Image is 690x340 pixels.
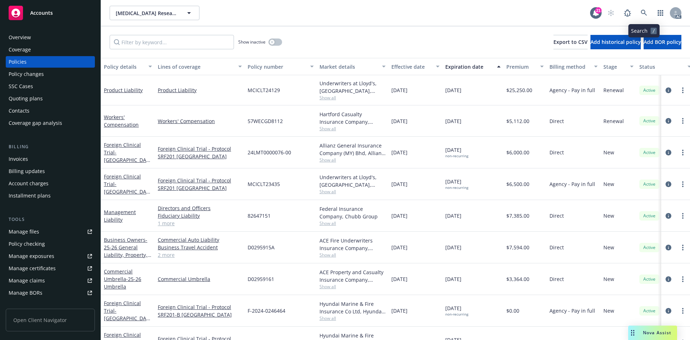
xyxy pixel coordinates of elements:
[445,86,461,94] span: [DATE]
[642,244,657,251] span: Active
[158,145,242,160] a: Foreign Clinical Trial - Protocol SRF201 [GEOGRAPHIC_DATA]
[678,243,687,252] a: more
[248,212,271,219] span: 82647151
[391,149,408,156] span: [DATE]
[248,275,274,283] span: D02959161
[6,3,95,23] a: Accounts
[319,220,386,226] span: Show all
[391,117,408,125] span: [DATE]
[158,86,242,94] a: Product Liability
[6,263,95,274] a: Manage certificates
[158,275,242,283] a: Commercial Umbrella
[664,243,673,252] a: circleInformation
[445,154,468,158] div: non-recurring
[642,118,657,124] span: Active
[319,268,386,284] div: ACE Property and Casualty Insurance Company, Chubb Group
[506,63,536,71] div: Premium
[319,237,386,252] div: ACE Fire Underwriters Insurance Company, Chubb Group
[104,300,149,329] a: Foreign Clinical Trial
[391,86,408,94] span: [DATE]
[549,180,595,188] span: Agency - Pay in full
[637,6,651,20] a: Search
[317,58,388,75] button: Market details
[104,307,150,329] span: - [GEOGRAPHIC_DATA]/SRF201-B
[678,307,687,315] a: more
[9,68,44,80] div: Policy changes
[104,268,141,290] a: Commercial Umbrella
[6,32,95,43] a: Overview
[319,63,378,71] div: Market details
[445,63,493,71] div: Expiration date
[319,189,386,195] span: Show all
[664,307,673,315] a: circleInformation
[6,44,95,55] a: Coverage
[506,149,529,156] span: $6,000.00
[445,178,468,190] span: [DATE]
[601,58,636,75] button: Stage
[6,178,95,189] a: Account charges
[158,212,242,219] a: Fiduciary Liability
[391,212,408,219] span: [DATE]
[104,209,136,223] a: Management Liability
[445,275,461,283] span: [DATE]
[9,117,62,129] div: Coverage gap analysis
[678,212,687,220] a: more
[158,204,242,212] a: Directors and Officers
[158,219,242,227] a: 1 more
[319,300,386,315] div: Hyundai Marine & Fire Insurance Co Ltd, Hyundai Insurance, Clinical Trials Insurance Services Lim...
[664,117,673,125] a: circleInformation
[604,6,618,20] a: Start snowing
[391,180,408,188] span: [DATE]
[642,308,657,314] span: Active
[9,190,51,201] div: Installment plans
[391,307,408,314] span: [DATE]
[6,250,95,262] a: Manage exposures
[9,166,45,177] div: Billing updates
[238,39,266,45] span: Show inactive
[628,326,637,340] div: Drag to move
[319,252,386,258] span: Show all
[590,38,641,45] span: Add historical policy
[506,86,532,94] span: $25,250.00
[506,212,529,219] span: $7,385.00
[547,58,601,75] button: Billing method
[549,244,564,251] span: Direct
[9,226,39,237] div: Manage files
[101,58,155,75] button: Policy details
[603,180,614,188] span: New
[603,117,624,125] span: Renewal
[6,105,95,117] a: Contacts
[664,86,673,95] a: circleInformation
[653,6,668,20] a: Switch app
[248,63,306,71] div: Policy number
[506,275,529,283] span: $3,364.00
[30,10,53,16] span: Accounts
[6,143,95,150] div: Billing
[9,32,31,43] div: Overview
[319,110,386,126] div: Hartford Casualty Insurance Company, Hartford Insurance Group
[445,146,468,158] span: [DATE]
[590,35,641,49] button: Add historical policy
[158,236,242,244] a: Commercial Auto Liability
[319,315,386,321] span: Show all
[678,275,687,284] a: more
[104,114,139,128] a: Workers' Compensation
[104,276,141,290] span: - 25-26 Umbrella
[116,9,178,17] span: [MEDICAL_DATA] Research Foundation, NP
[319,142,386,157] div: Allianz General Insurance Company (MY) Bhd, Allianz, Clinical Trials Insurance Services Limited (...
[104,63,144,71] div: Policy details
[391,275,408,283] span: [DATE]
[549,149,564,156] span: Direct
[319,157,386,163] span: Show all
[6,190,95,201] a: Installment plans
[549,307,595,314] span: Agency - Pay in full
[639,63,683,71] div: Status
[642,213,657,219] span: Active
[9,299,63,311] div: Summary of insurance
[6,226,95,237] a: Manage files
[319,284,386,290] span: Show all
[6,216,95,223] div: Tools
[445,117,461,125] span: [DATE]
[9,81,33,92] div: SSC Cases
